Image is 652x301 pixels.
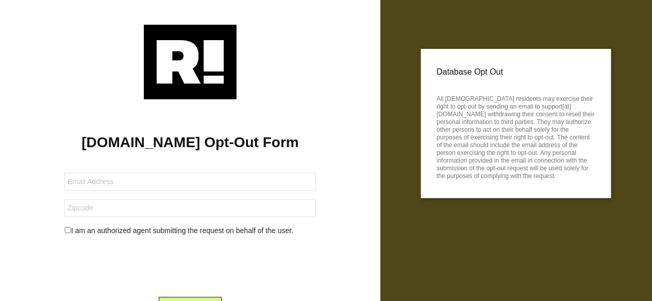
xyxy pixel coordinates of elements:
p: Database Opt Out [437,64,596,80]
input: Zipcode [64,199,316,217]
img: Retention.com [144,25,237,99]
p: All [DEMOGRAPHIC_DATA] residents may exercise their right to opt-out by sending an email to suppo... [437,92,596,180]
h1: [DOMAIN_NAME] Opt-Out Form [15,134,365,151]
iframe: reCAPTCHA [112,244,269,285]
input: Email Address [64,173,316,191]
div: I am an authorized agent submitting the request on behalf of the user. [57,225,324,236]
